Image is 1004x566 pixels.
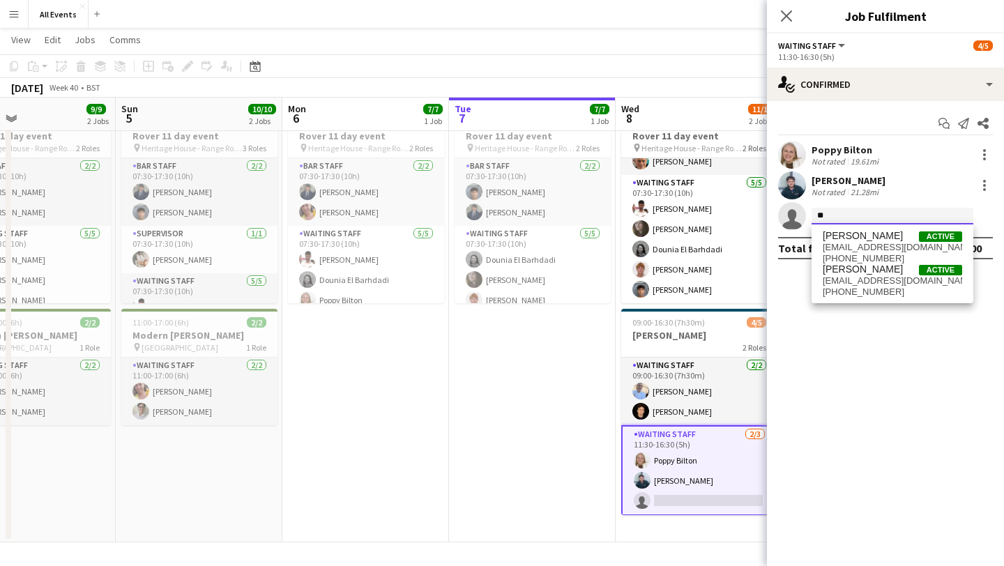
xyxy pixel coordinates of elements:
[621,425,777,516] app-card-role: Waiting Staff2/311:30-16:30 (5h)Poppy Bilton[PERSON_NAME]
[121,273,277,401] app-card-role: Waiting Staff5/507:30-17:30 (10h)[PERSON_NAME]
[619,110,639,126] span: 8
[778,241,826,255] div: Total fee
[767,68,1004,101] div: Confirmed
[243,143,266,153] span: 3 Roles
[455,97,611,303] app-job-card: 07:30-17:30 (10h)7/7Heritage House - Range Rover 11 day event Heritage House - Range Rover 11 day...
[823,275,962,286] span: mensahjosh679@gmail.com
[823,230,903,242] span: Joshua Fawcett
[919,265,962,275] span: Active
[75,33,96,46] span: Jobs
[848,187,881,197] div: 21.28mi
[747,317,766,328] span: 4/5
[778,40,836,51] span: Waiting Staff
[475,143,576,153] span: Heritage House - Range Rover 11 day event
[812,156,848,167] div: Not rated
[132,317,189,328] span: 11:00-17:00 (6h)
[142,143,243,153] span: Heritage House - Range Rover 11 day event
[848,156,881,167] div: 19.61mi
[823,242,962,253] span: jtfawcett10@gmail.com
[455,102,471,115] span: Tue
[812,187,848,197] div: Not rated
[76,143,100,153] span: 2 Roles
[423,104,443,114] span: 7/7
[812,144,881,156] div: Poppy Bilton
[288,226,444,354] app-card-role: Waiting Staff5/507:30-17:30 (10h)[PERSON_NAME]Dounia El BarhdadiPoppy Bilton
[973,40,993,51] span: 4/5
[743,342,766,353] span: 2 Roles
[621,97,777,303] app-job-card: 07:30-17:30 (10h)7/7Heritage House - Range Rover 11 day event Heritage House - Range Rover 11 day...
[6,31,36,49] a: View
[919,231,962,242] span: Active
[823,263,903,275] span: Joshua Mensah
[248,104,276,114] span: 10/10
[778,52,993,62] div: 11:30-16:30 (5h)
[409,143,433,153] span: 2 Roles
[80,317,100,328] span: 2/2
[121,158,277,226] app-card-role: Bar Staff2/207:30-17:30 (10h)[PERSON_NAME][PERSON_NAME]
[11,33,31,46] span: View
[249,116,275,126] div: 2 Jobs
[142,342,218,353] span: [GEOGRAPHIC_DATA]
[121,102,138,115] span: Sun
[104,31,146,49] a: Comms
[29,1,89,28] button: All Events
[590,104,609,114] span: 7/7
[288,158,444,226] app-card-role: Bar Staff2/207:30-17:30 (10h)[PERSON_NAME][PERSON_NAME]
[591,116,609,126] div: 1 Job
[288,97,444,303] app-job-card: 07:30-17:30 (10h)7/7Heritage House - Range Rover 11 day event Heritage House - Range Rover 11 day...
[121,309,277,425] app-job-card: 11:00-17:00 (6h)2/2Modern [PERSON_NAME] [GEOGRAPHIC_DATA]1 RoleWaiting Staff2/211:00-17:00 (6h)[P...
[121,226,277,273] app-card-role: Supervisor1/107:30-17:30 (10h)[PERSON_NAME]
[749,116,775,126] div: 2 Jobs
[286,110,306,126] span: 6
[621,329,777,342] h3: [PERSON_NAME]
[621,102,639,115] span: Wed
[86,104,106,114] span: 9/9
[119,110,138,126] span: 5
[641,143,743,153] span: Heritage House - Range Rover 11 day event
[748,104,776,114] span: 11/12
[424,116,442,126] div: 1 Job
[39,31,66,49] a: Edit
[69,31,101,49] a: Jobs
[621,175,777,303] app-card-role: Waiting Staff5/507:30-17:30 (10h)[PERSON_NAME][PERSON_NAME]Dounia El Barhdadi[PERSON_NAME][PERSON...
[452,110,471,126] span: 7
[767,7,1004,25] h3: Job Fulfilment
[576,143,600,153] span: 2 Roles
[632,317,705,328] span: 09:00-16:30 (7h30m)
[621,309,777,515] app-job-card: 09:00-16:30 (7h30m)4/5[PERSON_NAME]2 RolesWaiting Staff2/209:00-16:30 (7h30m)[PERSON_NAME][PERSON...
[11,81,43,95] div: [DATE]
[46,82,81,93] span: Week 40
[247,317,266,328] span: 2/2
[109,33,141,46] span: Comms
[86,82,100,93] div: BST
[79,342,100,353] span: 1 Role
[621,358,777,425] app-card-role: Waiting Staff2/209:00-16:30 (7h30m)[PERSON_NAME][PERSON_NAME]
[87,116,109,126] div: 2 Jobs
[823,253,962,264] span: +447741452228
[308,143,409,153] span: Heritage House - Range Rover 11 day event
[288,102,306,115] span: Mon
[45,33,61,46] span: Edit
[121,329,277,342] h3: Modern [PERSON_NAME]
[455,158,611,226] app-card-role: Bar Staff2/207:30-17:30 (10h)[PERSON_NAME][PERSON_NAME]
[455,226,611,354] app-card-role: Waiting Staff5/507:30-17:30 (10h)Dounia El Barhdadi[PERSON_NAME][PERSON_NAME]
[121,97,277,303] app-job-card: 07:30-17:30 (10h)8/8Heritage House - Range Rover 11 day event Heritage House - Range Rover 11 day...
[121,358,277,425] app-card-role: Waiting Staff2/211:00-17:00 (6h)[PERSON_NAME][PERSON_NAME]
[246,342,266,353] span: 1 Role
[823,286,962,298] span: +447465218528
[778,40,847,51] button: Waiting Staff
[743,143,766,153] span: 2 Roles
[812,174,885,187] div: [PERSON_NAME]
